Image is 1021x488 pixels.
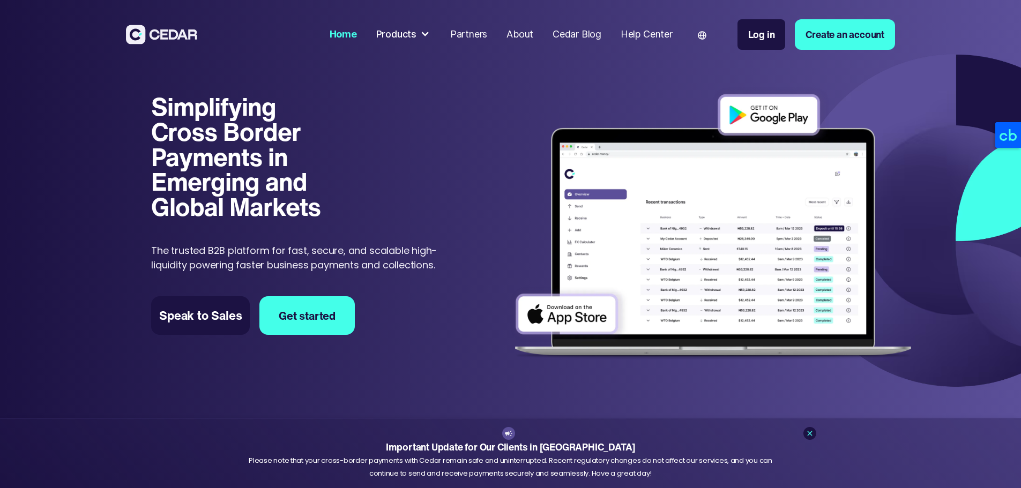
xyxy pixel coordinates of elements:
a: Log in [737,19,786,50]
a: About [502,22,538,47]
a: Partners [445,22,492,47]
div: About [506,27,533,42]
div: Partners [450,27,487,42]
a: Cedar Blog [548,22,606,47]
div: Products [376,27,416,42]
div: Products [371,22,436,47]
img: world icon [698,31,706,40]
a: Get started [259,296,355,335]
div: Log in [748,27,775,42]
h1: Simplifying Cross Border Payments in Emerging and Global Markets [151,94,335,219]
a: Speak to Sales [151,296,250,335]
a: Help Center [616,22,677,47]
div: Home [330,27,357,42]
p: The trusted B2B platform for fast, secure, and scalable high-liquidity powering faster business p... [151,243,458,272]
a: Create an account [795,19,895,50]
img: Dashboard of transactions [506,86,920,368]
div: Cedar Blog [553,27,601,42]
a: Home [325,22,362,47]
div: Help Center [621,27,673,42]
